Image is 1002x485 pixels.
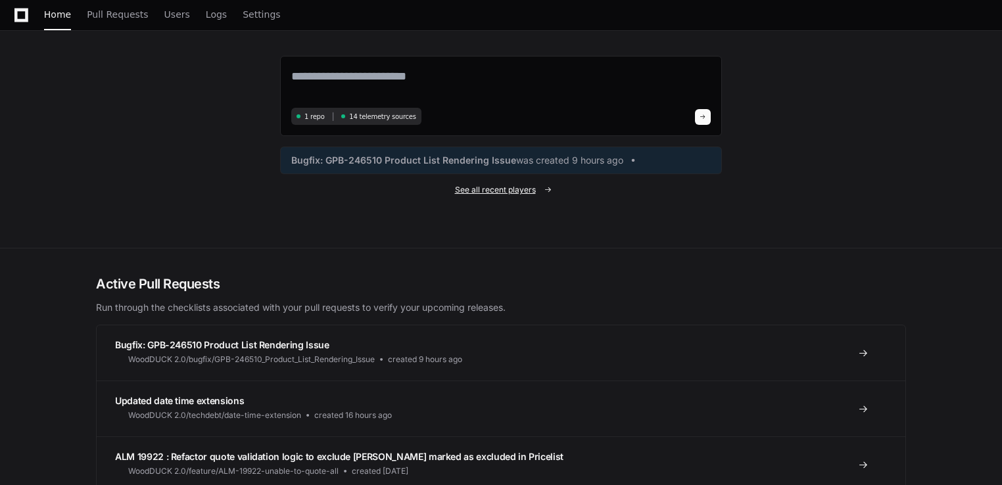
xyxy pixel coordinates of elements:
[97,381,905,436] a: Updated date time extensionsWoodDUCK 2.0/techdebt/date-time-extensioncreated 16 hours ago
[128,410,301,421] span: WoodDUCK 2.0/techdebt/date-time-extension
[280,185,722,195] a: See all recent players
[291,154,711,167] a: Bugfix: GPB-246510 Product List Rendering Issuewas created 9 hours ago
[304,112,325,122] span: 1 repo
[115,395,244,406] span: Updated date time extensions
[87,11,148,18] span: Pull Requests
[164,11,190,18] span: Users
[128,466,339,476] span: WoodDUCK 2.0/feature/ALM-19922-unable-to-quote-all
[291,154,516,167] span: Bugfix: GPB-246510 Product List Rendering Issue
[206,11,227,18] span: Logs
[96,275,906,293] h2: Active Pull Requests
[388,354,462,365] span: created 9 hours ago
[44,11,71,18] span: Home
[314,410,392,421] span: created 16 hours ago
[97,325,905,381] a: Bugfix: GPB-246510 Product List Rendering IssueWoodDUCK 2.0/bugfix/GPB-246510_Product_List_Render...
[128,354,375,365] span: WoodDUCK 2.0/bugfix/GPB-246510_Product_List_Rendering_Issue
[455,185,536,195] span: See all recent players
[349,112,416,122] span: 14 telemetry sources
[115,339,329,350] span: Bugfix: GPB-246510 Product List Rendering Issue
[516,154,623,167] span: was created 9 hours ago
[96,301,906,314] p: Run through the checklists associated with your pull requests to verify your upcoming releases.
[115,451,563,462] span: ALM 19922 : Refactor quote validation logic to exclude [PERSON_NAME] marked as excluded in Pricelist
[352,466,408,476] span: created [DATE]
[243,11,280,18] span: Settings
